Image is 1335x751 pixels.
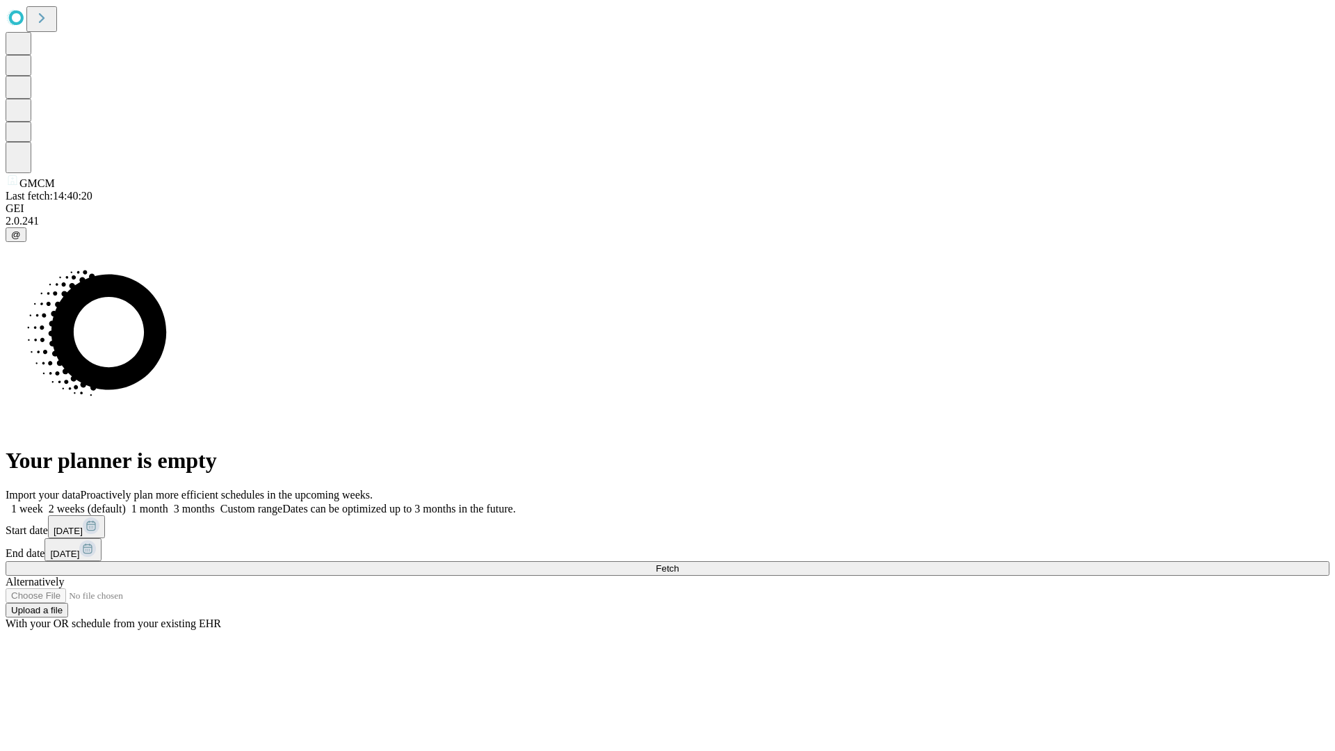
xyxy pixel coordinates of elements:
[656,563,679,574] span: Fetch
[6,515,1329,538] div: Start date
[220,503,282,515] span: Custom range
[6,576,64,588] span: Alternatively
[6,202,1329,215] div: GEI
[49,503,126,515] span: 2 weeks (default)
[6,617,221,629] span: With your OR schedule from your existing EHR
[174,503,215,515] span: 3 months
[6,561,1329,576] button: Fetch
[6,215,1329,227] div: 2.0.241
[6,227,26,242] button: @
[6,190,92,202] span: Last fetch: 14:40:20
[6,489,81,501] span: Import your data
[54,526,83,536] span: [DATE]
[282,503,515,515] span: Dates can be optimized up to 3 months in the future.
[131,503,168,515] span: 1 month
[50,549,79,559] span: [DATE]
[11,503,43,515] span: 1 week
[6,448,1329,474] h1: Your planner is empty
[44,538,102,561] button: [DATE]
[11,229,21,240] span: @
[81,489,373,501] span: Proactively plan more efficient schedules in the upcoming weeks.
[6,538,1329,561] div: End date
[48,515,105,538] button: [DATE]
[6,603,68,617] button: Upload a file
[19,177,55,189] span: GMCM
